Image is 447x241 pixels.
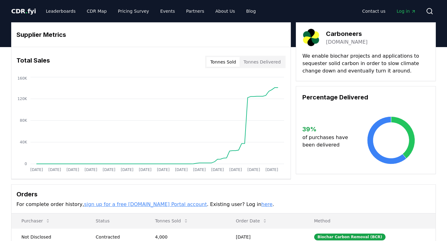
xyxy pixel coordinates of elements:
[30,168,43,172] tspan: [DATE]
[16,30,286,39] h3: Supplier Metrics
[302,93,429,102] h3: Percentage Delivered
[41,6,81,17] a: Leaderboards
[157,168,170,172] tspan: [DATE]
[48,168,61,172] tspan: [DATE]
[357,6,391,17] a: Contact us
[66,168,79,172] tspan: [DATE]
[211,168,224,172] tspan: [DATE]
[16,190,431,199] h3: Orders
[41,6,261,17] nav: Main
[397,8,416,14] span: Log in
[326,38,368,46] a: [DOMAIN_NAME]
[150,215,193,227] button: Tonnes Sold
[181,6,209,17] a: Partners
[302,52,429,75] p: We enable biochar projects and applications to sequester solid carbon in order to slow climate ch...
[265,168,278,172] tspan: [DATE]
[241,6,261,17] a: Blog
[206,57,240,67] button: Tonnes Sold
[175,168,188,172] tspan: [DATE]
[84,201,207,207] a: sign up for a free [DOMAIN_NAME] Portal account
[240,57,284,67] button: Tonnes Delivered
[20,118,27,123] tspan: 80K
[231,215,273,227] button: Order Date
[392,6,421,17] a: Log in
[309,218,431,224] p: Method
[210,6,240,17] a: About Us
[247,168,260,172] tspan: [DATE]
[357,6,421,17] nav: Main
[25,162,27,166] tspan: 0
[302,125,353,134] h3: 39 %
[103,168,115,172] tspan: [DATE]
[11,7,36,15] a: CDR.fyi
[139,168,151,172] tspan: [DATE]
[229,168,242,172] tspan: [DATE]
[25,7,28,15] span: .
[20,140,27,144] tspan: 40K
[326,29,368,38] h3: Carboneers
[11,7,36,15] span: CDR fyi
[16,56,50,68] h3: Total Sales
[302,134,353,149] p: of purchases have been delivered
[16,201,431,208] p: For complete order history, . Existing user? Log in .
[17,97,27,101] tspan: 120K
[82,6,112,17] a: CDR Map
[121,168,133,172] tspan: [DATE]
[85,168,97,172] tspan: [DATE]
[261,201,273,207] a: here
[302,29,320,46] img: Carboneers-logo
[113,6,154,17] a: Pricing Survey
[155,6,180,17] a: Events
[314,234,386,240] div: Biochar Carbon Removal (BCR)
[96,234,140,240] div: Contracted
[91,218,140,224] p: Status
[193,168,206,172] tspan: [DATE]
[16,215,55,227] button: Purchaser
[17,76,27,81] tspan: 160K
